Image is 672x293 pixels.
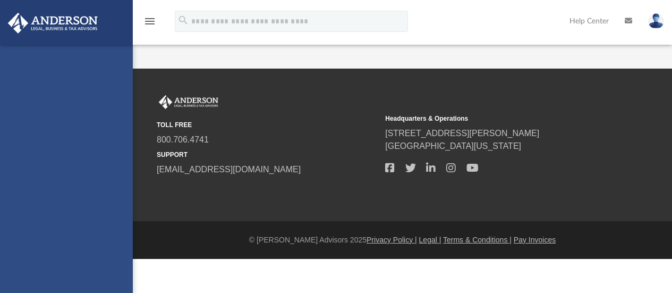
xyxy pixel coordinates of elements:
a: [GEOGRAPHIC_DATA][US_STATE] [385,141,521,150]
img: User Pic [648,13,664,29]
a: Legal | [419,236,441,244]
div: © [PERSON_NAME] Advisors 2025 [133,235,672,246]
small: Headquarters & Operations [385,114,606,123]
a: menu [143,20,156,28]
a: [EMAIL_ADDRESS][DOMAIN_NAME] [157,165,301,174]
img: Anderson Advisors Platinum Portal [5,13,101,34]
i: search [177,14,189,26]
a: Privacy Policy | [367,236,417,244]
img: Anderson Advisors Platinum Portal [157,95,220,109]
small: SUPPORT [157,150,378,160]
a: Pay Invoices [514,236,556,244]
a: [STREET_ADDRESS][PERSON_NAME] [385,129,539,138]
a: Terms & Conditions | [443,236,512,244]
i: menu [143,15,156,28]
a: 800.706.4741 [157,135,209,144]
small: TOLL FREE [157,120,378,130]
